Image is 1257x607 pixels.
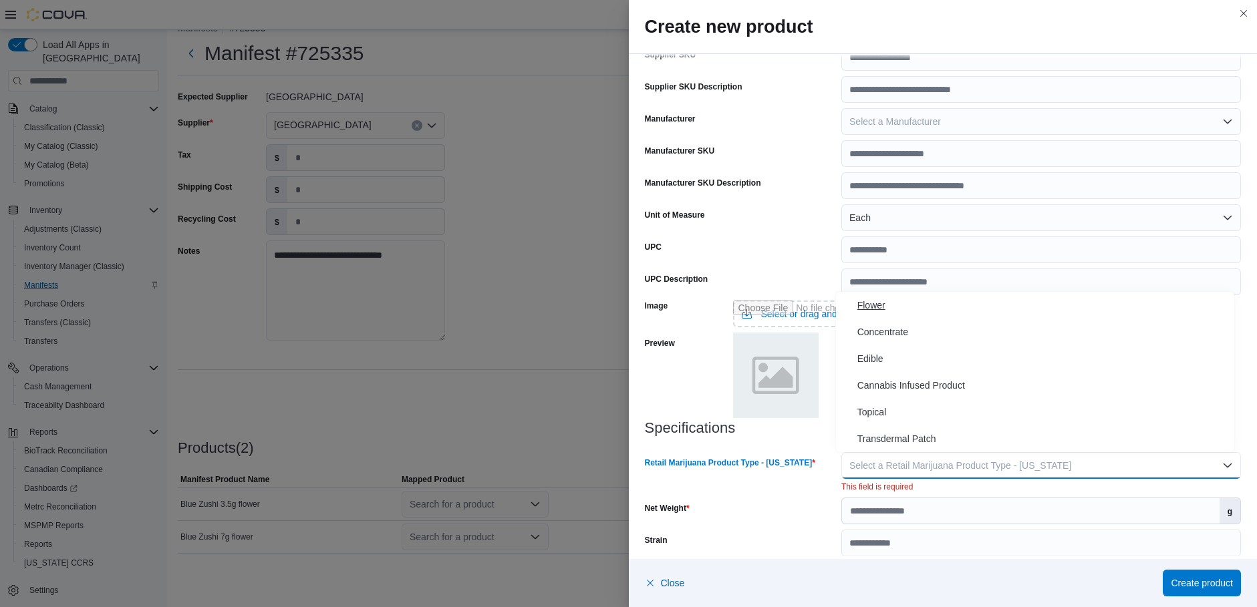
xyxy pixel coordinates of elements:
label: Manufacturer SKU [645,146,715,156]
span: Concentrate [857,324,1229,340]
button: Each [841,204,1241,231]
img: placeholder.png [733,333,819,418]
label: Retail Marijuana Product Type - [US_STATE] [645,457,815,468]
label: Unit of Measure [645,210,705,220]
label: Image [645,300,668,311]
button: Select a Retail Marijuana Product Type - [US_STATE] [841,452,1241,479]
span: Select a Retail Marijuana Product Type - [US_STATE] [849,460,1071,471]
label: Preview [645,338,675,349]
label: Strain [645,535,668,546]
label: Manufacturer [645,114,696,124]
label: Supplier SKU [645,49,696,60]
button: Close [645,570,685,596]
div: Select listbox [836,292,1234,452]
span: Cannabis Infused Product [857,377,1229,393]
h2: Create new product [645,16,1242,37]
span: Create product [1171,576,1233,590]
span: Flower [857,297,1229,313]
span: Select a Manufacturer [849,116,941,127]
h3: Specifications [645,420,1242,436]
input: Use aria labels when no actual label is in use [733,300,912,327]
label: Supplier SKU Description [645,81,742,92]
label: g [1220,498,1240,524]
label: UPC [645,242,662,252]
button: Create product [1163,570,1241,596]
label: Net Weight [645,503,690,514]
label: Manufacturer SKU Description [645,178,761,188]
label: UPC Description [645,274,708,284]
span: Edible [857,351,1229,367]
span: Topical [857,404,1229,420]
button: Close this dialog [1236,5,1252,21]
span: Transdermal Patch [857,431,1229,447]
div: This field is required [841,479,1241,492]
span: Close [661,576,685,590]
button: Select a Manufacturer [841,108,1241,135]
